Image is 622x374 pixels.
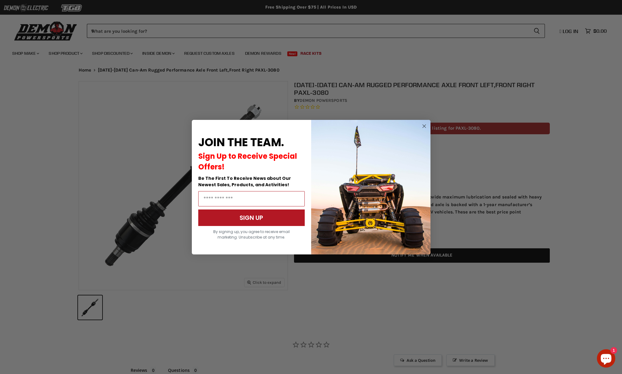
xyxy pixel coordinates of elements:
inbox-online-store-chat: Shopify online store chat [595,349,617,369]
span: JOIN THE TEAM. [198,135,284,150]
span: Sign Up to Receive Special Offers! [198,151,297,172]
input: Email Address [198,191,305,206]
button: SIGN UP [198,209,305,226]
button: Close dialog [420,122,428,130]
span: By signing up, you agree to receive email marketing. Unsubscribe at any time. [213,229,290,240]
span: Be The First To Receive News about Our Newest Sales, Products, and Activities! [198,175,291,188]
img: a9095488-b6e7-41ba-879d-588abfab540b.jpeg [311,120,430,254]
